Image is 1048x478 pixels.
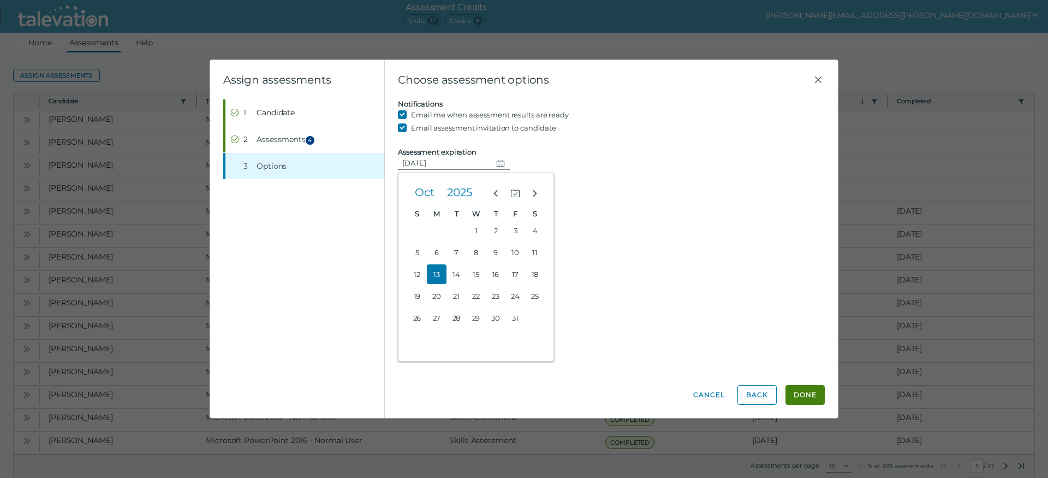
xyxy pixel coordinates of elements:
[466,264,486,284] button: Wednesday, October 15, 2025
[398,73,812,86] span: Choose assessment options
[225,99,384,126] button: Completed
[243,107,252,118] div: 1
[257,161,287,172] span: Options
[427,308,446,328] button: Monday, October 27, 2025
[446,308,466,328] button: Tuesday, October 28, 2025
[530,188,540,198] cds-icon: Next month
[407,182,442,202] button: Select month, the current month is Oct
[407,264,427,284] button: Sunday, October 12, 2025
[505,221,525,240] button: Friday, October 3, 2025
[411,108,569,121] label: Email me when assessment results are ready
[433,209,440,218] span: Monday
[486,243,505,262] button: Thursday, October 9, 2025
[492,156,510,169] button: Change date, 10/13/2025
[243,134,252,145] div: 2
[525,286,545,306] button: Saturday, October 25, 2025
[689,385,729,405] button: Cancel
[505,286,525,306] button: Friday, October 24, 2025
[505,264,525,284] button: Friday, October 17, 2025
[525,243,545,262] button: Saturday, October 11, 2025
[407,308,427,328] button: Sunday, October 26, 2025
[398,173,554,362] clr-datepicker-view-manager: Choose date
[466,243,486,262] button: Wednesday, October 8, 2025
[486,264,505,284] button: Thursday, October 16, 2025
[398,147,477,156] label: Assessment expiration
[257,134,318,145] span: Assessments
[306,136,314,145] span: 4
[785,385,825,405] button: Done
[257,107,295,118] span: Candidate
[525,182,545,202] button: Next month
[494,209,498,218] span: Thursday
[486,221,505,240] button: Thursday, October 2, 2025
[230,108,239,117] cds-icon: Completed
[225,153,384,179] button: 3Options
[223,99,384,179] nav: Wizard steps
[446,264,466,284] button: Tuesday, October 14, 2025
[510,188,520,198] cds-icon: Current month
[525,221,545,240] button: Saturday, October 4, 2025
[427,243,446,262] button: Monday, October 6, 2025
[491,188,501,198] cds-icon: Previous month
[446,243,466,262] button: Tuesday, October 7, 2025
[513,209,517,218] span: Friday
[472,209,480,218] span: Wednesday
[486,286,505,306] button: Thursday, October 23, 2025
[505,308,525,328] button: Friday, October 31, 2025
[455,209,458,218] span: Tuesday
[411,121,556,134] label: Email assessment invitation to candidate
[533,209,537,218] span: Saturday
[525,264,545,284] button: Saturday, October 18, 2025
[486,182,505,202] button: Previous month
[466,221,486,240] button: Wednesday, October 1, 2025
[466,308,486,328] button: Wednesday, October 29, 2025
[398,99,443,108] label: Notifications
[427,286,446,306] button: Monday, October 20, 2025
[812,73,825,86] button: Close
[442,182,477,202] button: Select year, the current year is 2025
[407,243,427,262] button: Sunday, October 5, 2025
[466,286,486,306] button: Wednesday, October 22, 2025
[223,73,331,86] clr-wizard-title: Assign assessments
[243,161,252,172] div: 3
[398,156,492,169] input: MM/DD/YYYY
[415,209,419,218] span: Sunday
[737,385,777,405] button: Back
[505,182,525,202] button: Current month
[225,126,384,152] button: Completed
[407,286,427,306] button: Sunday, October 19, 2025
[505,243,525,262] button: Friday, October 10, 2025
[230,135,239,144] cds-icon: Completed
[446,286,466,306] button: Tuesday, October 21, 2025
[427,264,446,284] button: Monday, October 13, 2025 - Selected
[486,308,505,328] button: Thursday, October 30, 2025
